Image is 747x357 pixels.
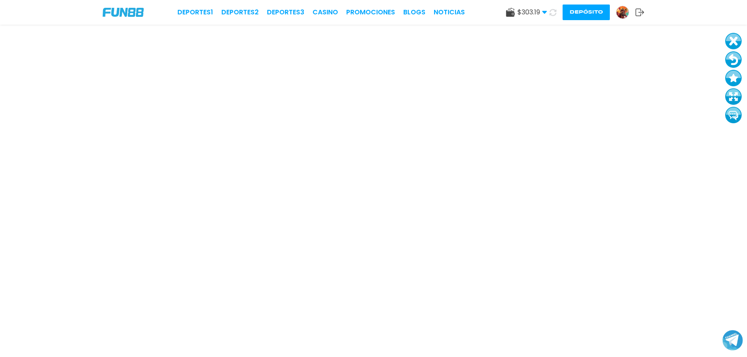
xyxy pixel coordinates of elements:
[313,7,338,17] a: CASINO
[403,7,425,17] a: BLOGS
[267,7,304,17] a: Deportes3
[616,6,635,19] a: Avatar
[722,329,743,351] button: Join telegram channel
[616,6,629,18] img: Avatar
[103,8,144,17] img: Company Logo
[434,7,465,17] a: NOTICIAS
[563,5,610,20] button: Depósito
[517,7,547,17] span: $ 303.19
[346,7,395,17] a: Promociones
[177,7,213,17] a: Deportes1
[221,7,259,17] a: Deportes2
